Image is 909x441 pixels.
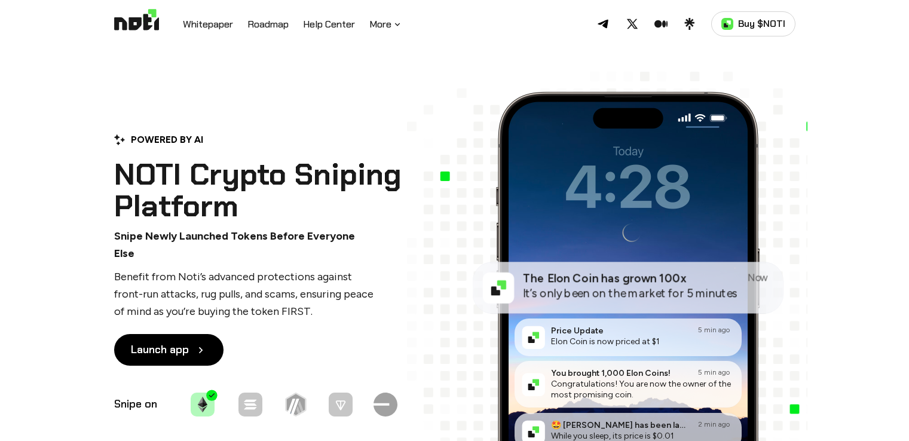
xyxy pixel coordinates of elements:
a: Roadmap [247,17,289,33]
button: More [369,17,402,32]
p: Snipe Newly Launched Tokens Before Everyone Else [114,228,377,262]
img: Logo [114,9,159,39]
h1: NOTI Crypto Sniping Platform [114,159,419,222]
a: Help Center [303,17,355,33]
div: POWERED BY AI [114,132,203,148]
img: Powered by AI [114,134,125,145]
p: Snipe on [114,396,164,419]
a: Whitepaper [183,17,233,33]
a: Launch app [114,334,224,366]
a: Buy $NOTI [711,11,795,36]
p: Benefit from Noti’s advanced protections against front-run attacks, rug pulls, and scams, ensurin... [114,268,377,320]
